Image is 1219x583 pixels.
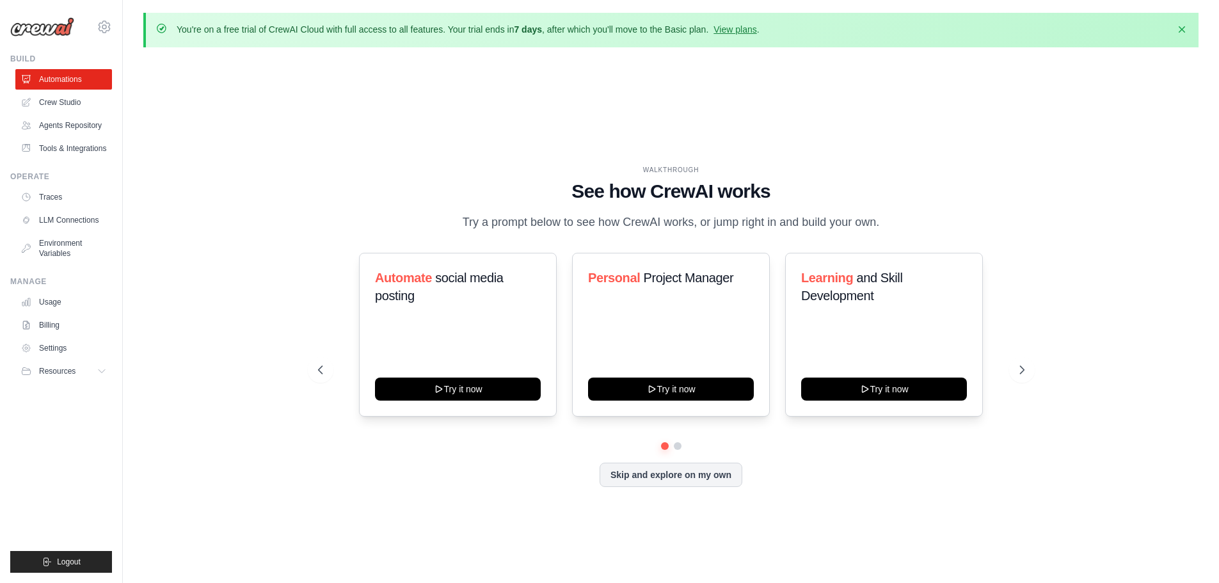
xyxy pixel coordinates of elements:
[15,187,112,207] a: Traces
[15,115,112,136] a: Agents Repository
[456,213,886,232] p: Try a prompt below to see how CrewAI works, or jump right in and build your own.
[15,92,112,113] a: Crew Studio
[57,557,81,567] span: Logout
[600,463,742,487] button: Skip and explore on my own
[514,24,542,35] strong: 7 days
[10,551,112,573] button: Logout
[713,24,756,35] a: View plans
[15,338,112,358] a: Settings
[10,172,112,182] div: Operate
[801,271,853,285] span: Learning
[643,271,733,285] span: Project Manager
[375,378,541,401] button: Try it now
[10,54,112,64] div: Build
[588,271,640,285] span: Personal
[588,378,754,401] button: Try it now
[15,210,112,230] a: LLM Connections
[10,276,112,287] div: Manage
[15,138,112,159] a: Tools & Integrations
[15,361,112,381] button: Resources
[177,23,760,36] p: You're on a free trial of CrewAI Cloud with full access to all features. Your trial ends in , aft...
[39,366,76,376] span: Resources
[15,292,112,312] a: Usage
[318,180,1024,203] h1: See how CrewAI works
[801,378,967,401] button: Try it now
[10,17,74,36] img: Logo
[15,315,112,335] a: Billing
[375,271,504,303] span: social media posting
[15,233,112,264] a: Environment Variables
[375,271,432,285] span: Automate
[15,69,112,90] a: Automations
[801,271,902,303] span: and Skill Development
[318,165,1024,175] div: WALKTHROUGH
